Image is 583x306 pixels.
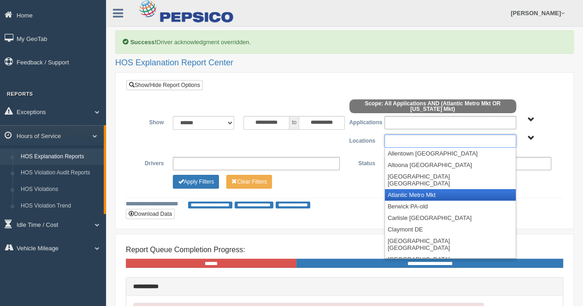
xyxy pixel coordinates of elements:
li: Atlantic Metro Mkt [385,189,516,201]
h4: Report Queue Completion Progress: [126,246,563,254]
li: Carlisle [GEOGRAPHIC_DATA] [385,212,516,224]
a: Show/Hide Report Options [126,80,203,90]
li: Allentown [GEOGRAPHIC_DATA] [385,148,516,159]
button: Change Filter Options [173,175,219,189]
label: Applications [344,116,379,127]
b: Success! [130,39,157,46]
li: Claymont DE [385,224,516,235]
div: Driver acknowledgment overridden. [115,30,574,54]
a: HOS Violations [17,181,104,198]
li: [GEOGRAPHIC_DATA] [GEOGRAPHIC_DATA] [385,171,516,189]
label: Drivers [133,157,168,168]
label: Show [133,116,168,127]
label: Locations [345,134,380,145]
span: Scope: All Applications AND (Atlantic Metro Mkt OR [US_STATE] Mkt) [349,99,516,113]
span: to [289,116,299,130]
button: Change Filter Options [226,175,272,189]
li: Altoona [GEOGRAPHIC_DATA] [385,159,516,171]
a: HOS Violation Trend [17,198,104,214]
button: Download Data [126,209,175,219]
li: [GEOGRAPHIC_DATA] [385,254,516,265]
a: HOS Violation Audit Reports [17,165,104,181]
h2: HOS Explanation Report Center [115,58,574,68]
li: Berwick PA-old [385,201,516,212]
li: [GEOGRAPHIC_DATA] [GEOGRAPHIC_DATA] [385,235,516,254]
label: Status [344,157,379,168]
a: HOS Explanation Reports [17,149,104,165]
